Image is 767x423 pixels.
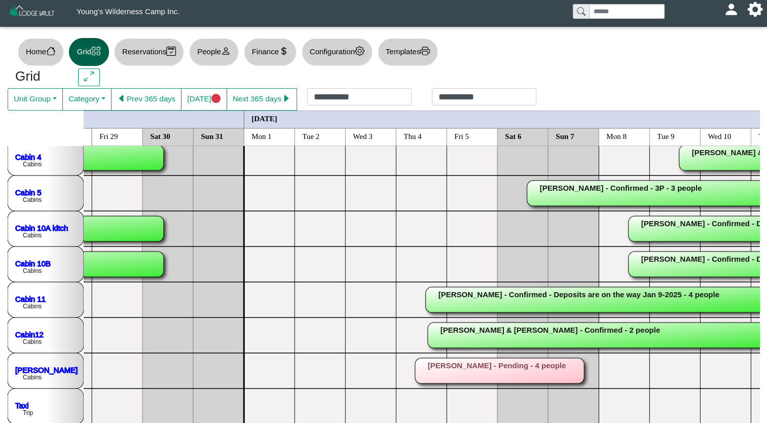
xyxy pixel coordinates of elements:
svg: circle fill [211,94,221,103]
button: Configurationgear [302,38,373,66]
text: Mon 1 [251,132,272,140]
svg: currency dollar [279,46,288,56]
svg: calendar2 check [166,46,176,56]
text: Fri 5 [454,132,469,140]
svg: gear fill [751,6,759,13]
button: caret left fillPrev 365 days [111,88,181,111]
button: Templatesprinter [378,38,438,66]
text: Cabins [23,267,42,274]
svg: person [221,46,231,56]
img: Z [8,4,56,22]
text: Wed 10 [708,132,731,140]
h3: Grid [15,68,63,85]
text: Mon 8 [606,132,627,140]
text: Sat 6 [505,132,522,140]
text: Cabins [23,196,42,203]
button: arrows angle expand [78,68,100,87]
text: Cabins [23,232,42,239]
svg: printer [420,46,430,56]
input: Check out [432,88,536,105]
text: Fri 29 [99,132,118,140]
a: Cabin 4 [15,152,42,161]
text: Thu 4 [404,132,422,140]
button: Reservationscalendar2 check [114,38,184,66]
text: Sat 30 [150,132,170,140]
text: Cabins [23,161,42,168]
button: Next 365 dayscaret right fill [227,88,297,111]
a: [PERSON_NAME] [15,365,78,374]
text: Trip [23,409,33,416]
svg: grid [91,46,101,56]
button: Financecurrency dollar [244,38,297,66]
button: [DATE]circle fill [181,88,227,111]
input: Check in [307,88,412,105]
text: Wed 3 [353,132,372,140]
a: Taxi [15,401,29,409]
text: Cabins [23,374,42,381]
text: Sun 7 [556,132,574,140]
a: Cabin 10B [15,259,51,267]
svg: gear [355,46,364,56]
svg: caret right fill [281,94,291,103]
svg: search [577,7,585,15]
a: Cabin 5 [15,188,42,196]
button: Category [62,88,112,111]
button: Peopleperson [189,38,238,66]
svg: caret left fill [117,94,127,103]
svg: house [46,46,56,56]
text: Cabins [23,338,42,345]
button: Homehouse [18,38,64,66]
svg: person fill [727,6,735,13]
text: [DATE] [251,114,277,122]
a: Cabin 10A kitch [15,223,68,232]
svg: arrows angle expand [84,72,94,81]
text: Tue 2 [302,132,319,140]
text: Tue 9 [657,132,674,140]
a: Cabin 11 [15,294,46,303]
text: Sun 31 [201,132,223,140]
a: Cabin12 [15,330,44,338]
text: Cabins [23,303,42,310]
button: Unit Group [8,88,63,111]
button: Gridgrid [69,38,109,66]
